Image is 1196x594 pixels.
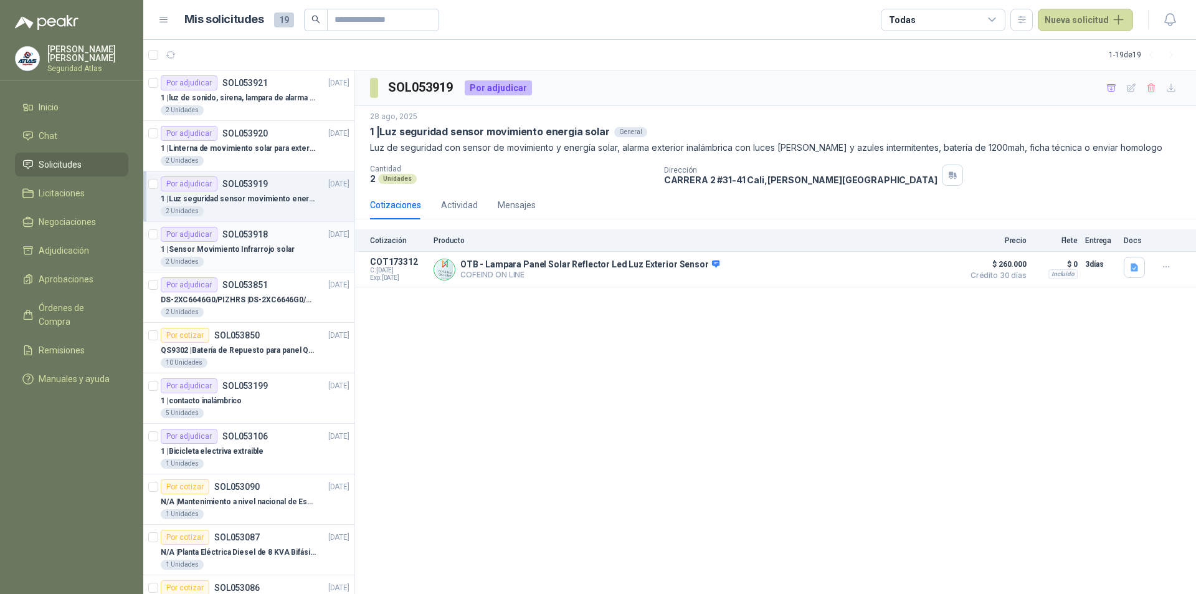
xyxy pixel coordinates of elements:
span: Solicitudes [39,158,82,171]
p: [DATE] [328,128,349,140]
h1: Mis solicitudes [184,11,264,29]
div: Por cotizar [161,530,209,545]
span: Licitaciones [39,186,85,200]
div: Por adjudicar [161,126,217,141]
p: Seguridad Atlas [47,65,128,72]
p: Entrega [1085,236,1116,245]
img: Logo peakr [15,15,78,30]
p: COFEIND ON LINE [460,270,719,279]
span: $ 260.000 [964,257,1027,272]
div: 2 Unidades [161,206,204,216]
p: CARRERA 2 #31-41 Cali , [PERSON_NAME][GEOGRAPHIC_DATA] [664,175,937,185]
a: Negociaciones [15,210,128,234]
a: Por adjudicarSOL053851[DATE] DS-2XC6646G0/PIZHRS |DS-2XC6646G0/PIZHRS(2.8-12mm)(O-STD)2 Unidades [143,272,354,323]
p: 1 | Luz seguridad sensor movimiento energia solar [161,193,316,205]
p: COT173312 [370,257,426,267]
span: search [311,15,320,24]
p: 1 | Bicicleta electriva extraible [161,446,263,457]
a: Licitaciones [15,181,128,205]
span: Remisiones [39,343,85,357]
a: Aprobaciones [15,267,128,291]
span: Órdenes de Compra [39,301,116,328]
p: [DATE] [328,77,349,89]
div: Cotizaciones [370,198,421,212]
span: Negociaciones [39,215,96,229]
p: [DATE] [328,481,349,493]
div: Incluido [1048,269,1078,279]
div: Por adjudicar [161,176,217,191]
p: [DATE] [328,532,349,544]
div: Actividad [441,198,478,212]
p: Cantidad [370,165,654,173]
span: Chat [39,129,57,143]
a: Por adjudicarSOL053199[DATE] 1 |contacto inalámbrico5 Unidades [143,373,354,424]
p: 1 | contacto inalámbrico [161,395,242,407]
span: 19 [274,12,294,27]
div: 1 Unidades [161,560,204,570]
p: SOL053106 [222,432,268,441]
div: 1 Unidades [161,509,204,519]
p: [PERSON_NAME] [PERSON_NAME] [47,45,128,62]
p: 28 ago, 2025 [370,111,417,123]
a: Inicio [15,95,128,119]
div: 5 Unidades [161,408,204,418]
div: 2 Unidades [161,257,204,267]
span: Manuales y ayuda [39,372,110,386]
a: Adjudicación [15,239,128,262]
p: Producto [434,236,957,245]
div: Por cotizar [161,479,209,494]
div: 2 Unidades [161,307,204,317]
p: Docs [1124,236,1149,245]
a: Chat [15,124,128,148]
p: SOL053918 [222,230,268,239]
div: 1 Unidades [161,459,204,469]
p: SOL053850 [214,331,260,340]
span: Aprobaciones [39,272,93,286]
p: N/A | Planta Eléctrica Diesel de 8 KVA Bifásica [161,547,316,558]
img: Company Logo [434,259,455,280]
a: Órdenes de Compra [15,296,128,333]
p: N/A | Mantenimiento a nivel nacional de Esclusas de Seguridad [161,496,316,508]
p: 1 | Sensor Movimiento Infrarrojo solar [161,244,295,256]
a: Por cotizarSOL053090[DATE] N/A |Mantenimiento a nivel nacional de Esclusas de Seguridad1 Unidades [143,474,354,525]
button: Nueva solicitud [1038,9,1133,31]
div: Por adjudicar [465,80,532,95]
p: 1 | Linterna de movimiento solar para exteriores con 77 leds [161,143,316,155]
p: 3 días [1085,257,1116,272]
p: Flete [1034,236,1078,245]
p: OTB - Lampara Panel Solar Reflector Led Luz Exterior Sensor [460,259,719,271]
a: Por adjudicarSOL053920[DATE] 1 |Linterna de movimiento solar para exteriores con 77 leds2 Unidades [143,121,354,171]
a: Solicitudes [15,153,128,176]
p: [DATE] [328,431,349,443]
p: QS9302 | Batería de Repuesto para panel Qolsys QS9302 [161,345,316,357]
span: Exp: [DATE] [370,274,426,282]
h3: SOL053919 [388,78,455,97]
div: 2 Unidades [161,105,204,115]
a: Manuales y ayuda [15,367,128,391]
span: Inicio [39,100,59,114]
p: SOL053090 [214,482,260,491]
a: Por cotizarSOL053087[DATE] N/A |Planta Eléctrica Diesel de 8 KVA Bifásica1 Unidades [143,525,354,575]
p: [DATE] [328,178,349,190]
a: Por cotizarSOL053850[DATE] QS9302 |Batería de Repuesto para panel Qolsys QS930210 Unidades [143,323,354,373]
span: Crédito 30 días [964,272,1027,279]
p: 1 | luz de sonido, sirena, lampara de alarma solar [161,92,316,104]
p: Dirección [664,166,937,175]
div: 2 Unidades [161,156,204,166]
img: Company Logo [16,47,39,70]
a: Por adjudicarSOL053919[DATE] 1 |Luz seguridad sensor movimiento energia solar2 Unidades [143,171,354,222]
a: Por adjudicarSOL053921[DATE] 1 |luz de sonido, sirena, lampara de alarma solar2 Unidades [143,70,354,121]
div: Todas [889,13,915,27]
span: C: [DATE] [370,267,426,274]
p: Luz de seguridad con sensor de movimiento y energía solar, alarma exterior inalámbrica con luces ... [370,141,1181,155]
div: Por adjudicar [161,429,217,444]
p: SOL053851 [222,280,268,289]
div: 10 Unidades [161,358,207,368]
p: SOL053919 [222,180,268,188]
div: Mensajes [498,198,536,212]
div: 1 - 19 de 19 [1109,45,1181,65]
p: [DATE] [328,229,349,241]
div: Por adjudicar [161,227,217,242]
p: [DATE] [328,279,349,291]
a: Por adjudicarSOL053106[DATE] 1 |Bicicleta electriva extraible1 Unidades [143,424,354,474]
